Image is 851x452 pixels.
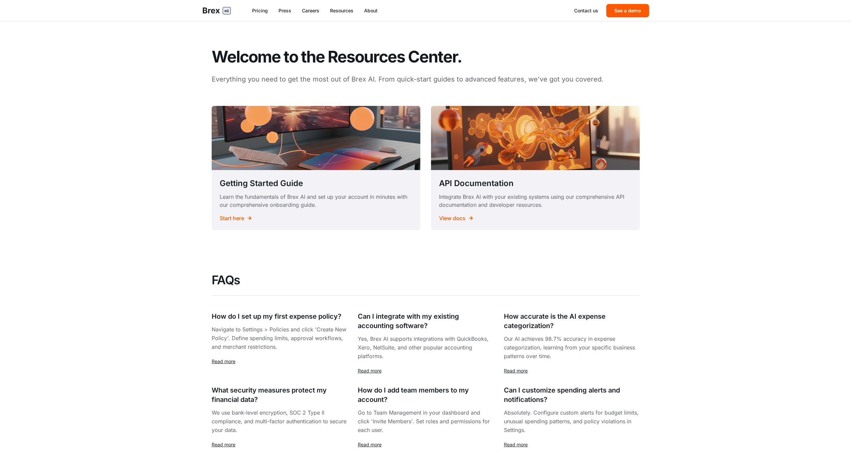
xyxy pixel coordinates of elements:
[364,7,378,14] a: About
[439,178,632,189] h3: API Documentation
[439,214,632,222] a: View docs
[212,48,640,66] h1: Welcome to the Resources Center.
[202,5,220,16] span: Brex
[358,312,493,330] h3: Can I integrate with my existing accounting software?
[606,4,649,17] button: See a demo
[302,7,319,14] a: Careers
[431,106,640,170] img: Team collaboration meeting with laptops and documents
[212,273,640,287] h2: FAQs
[358,386,493,404] h3: How do I add team members to my account?
[223,7,231,14] span: ai
[220,214,412,222] a: Start here
[212,442,235,447] a: Read more
[330,7,353,14] a: Resources
[358,442,382,447] a: Read more
[212,358,235,364] a: Read more
[358,408,493,434] p: Go to Team Management in your dashboard and click 'Invite Members'. Set roles and permissions for...
[212,312,347,321] h3: How do I set up my first expense policy?
[220,193,412,209] p: Learn the fundamentals of Brex AI and set up your account in minutes with our comprehensive onboa...
[212,106,420,170] img: Professional business analytics dashboard showing financial data
[504,312,639,330] h3: How accurate is the AI expense categorization?
[212,325,347,351] p: Navigate to Settings > Policies and click 'Create New Policy'. Define spending limits, approval w...
[212,386,347,404] h3: What security measures protect my financial data?
[279,7,291,14] a: Press
[504,368,528,373] a: Read more
[202,5,231,16] a: Brexai
[358,334,493,360] p: Yes, Brex AI supports integrations with QuickBooks, Xero, NetSuite, and other popular accounting ...
[439,193,632,209] p: Integrate Brex AI with your existing systems using our comprehensive API documentation and develo...
[252,7,268,14] a: Pricing
[574,7,598,14] a: Contact us
[504,334,639,360] p: Our AI achieves 98.7% accuracy in expense categorization, learning from your specific business pa...
[504,386,639,404] h3: Can I customize spending alerts and notifications?
[220,178,412,189] h3: Getting Started Guide
[504,408,639,434] p: Absolutely. Configure custom alerts for budget limits, unusual spending patterns, and policy viol...
[212,74,640,85] p: Everything you need to get the most out of Brex AI. From quick-start guides to advanced features,...
[358,368,382,373] a: Read more
[504,442,528,447] a: Read more
[212,408,347,434] p: We use bank-level encryption, SOC 2 Type II compliance, and multi-factor authentication to secure...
